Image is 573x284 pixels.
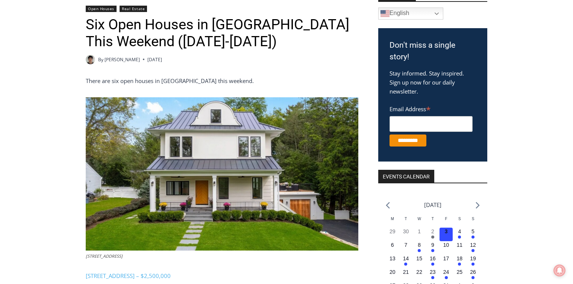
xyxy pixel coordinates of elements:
button: 8 Has events [412,241,426,255]
em: Has events [404,263,407,266]
button: 14 Has events [399,255,413,268]
button: 5 Has events [466,228,480,241]
time: 2 [431,228,434,234]
span: W [417,217,421,221]
button: 6 [386,241,399,255]
span: F [445,217,447,221]
a: Previous month [386,202,390,209]
time: 10 [443,242,449,248]
button: 18 Has events [453,255,466,268]
time: 15 [416,255,422,261]
button: 26 Has events [466,268,480,282]
p: There are six open houses in [GEOGRAPHIC_DATA] this weekend. [86,76,358,85]
button: 10 [440,241,453,255]
time: 26 [470,269,476,275]
a: English [378,8,443,20]
button: 7 [399,241,413,255]
div: Saturday [453,216,466,228]
span: S [472,217,474,221]
time: 19 [470,255,476,261]
div: Wednesday [412,216,426,228]
time: 1 [418,228,421,234]
time: 24 [443,269,449,275]
time: 9 [431,242,434,248]
time: 17 [443,255,449,261]
time: 13 [390,255,396,261]
button: 20 [386,268,399,282]
span: S [458,217,461,221]
span: T [432,217,434,221]
em: Has events [458,263,461,266]
img: Patel, Devan - bio cropped 200x200 [86,55,95,64]
figcaption: [STREET_ADDRESS] [86,253,358,260]
li: [DATE] [424,200,441,210]
em: Has events [431,263,434,266]
span: By [98,56,103,63]
em: Has events [431,276,434,279]
button: 21 [399,268,413,282]
time: 30 [403,228,409,234]
em: Has events [445,276,448,279]
em: Has events [471,276,474,279]
time: [DATE] [147,56,162,63]
button: 4 Has events [453,228,466,241]
a: Next month [476,202,480,209]
a: [STREET_ADDRESS] – $2,500,000 [86,272,171,279]
time: 11 [457,242,463,248]
button: 9 Has events [426,241,440,255]
em: Has events [431,236,434,239]
button: 12 Has events [466,241,480,255]
time: 3 [445,228,448,234]
button: 13 [386,255,399,268]
button: 22 [412,268,426,282]
a: Author image [86,55,95,64]
time: 23 [430,269,436,275]
time: 18 [457,255,463,261]
div: Thursday [426,216,440,228]
span: T [405,217,407,221]
button: 1 [412,228,426,241]
em: Has events [431,249,434,252]
time: 6 [391,242,394,248]
button: 24 Has events [440,268,453,282]
h2: Events Calendar [378,170,434,183]
img: en [380,9,390,18]
h3: Don't miss a single story! [390,39,476,63]
time: 4 [458,228,461,234]
time: 8 [418,242,421,248]
div: Monday [386,216,399,228]
time: 25 [457,269,463,275]
em: Has events [418,249,421,252]
p: Stay informed. Stay inspired. Sign up now for our daily newsletter. [390,69,476,96]
time: 12 [470,242,476,248]
time: 22 [416,269,422,275]
a: Open Houses [86,6,117,12]
button: 16 Has events [426,255,440,268]
button: 19 Has events [466,255,480,268]
em: Has events [471,249,474,252]
em: Has events [471,263,474,266]
time: 29 [390,228,396,234]
button: 29 [386,228,399,241]
span: M [391,217,394,221]
time: 21 [403,269,409,275]
a: Real Estate [120,6,147,12]
a: [PERSON_NAME] [105,56,140,63]
img: 3 Overdale Road, Rye [86,97,358,251]
em: Has events [471,236,474,239]
button: 3 [440,228,453,241]
button: 2 Has events [426,228,440,241]
div: Tuesday [399,216,413,228]
time: 14 [403,255,409,261]
button: 11 [453,241,466,255]
button: 15 [412,255,426,268]
em: Has events [458,236,461,239]
button: 30 [399,228,413,241]
button: 23 Has events [426,268,440,282]
h1: Six Open Houses in [GEOGRAPHIC_DATA] This Weekend ([DATE]-[DATE]) [86,16,358,50]
time: 7 [405,242,408,248]
button: 17 [440,255,453,268]
label: Email Address [390,101,473,115]
div: Friday [440,216,453,228]
time: 16 [430,255,436,261]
